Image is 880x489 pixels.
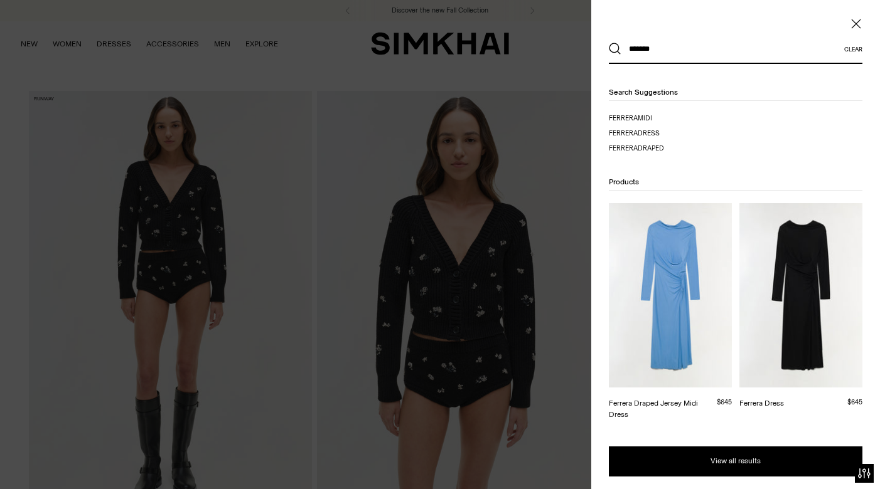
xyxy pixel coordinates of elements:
input: What are you looking for? [621,35,844,63]
mark: ferrera [609,144,638,152]
span: midi [638,114,652,122]
img: Ferrera Dress [739,203,862,387]
button: Close [850,18,862,30]
span: Products [609,177,639,186]
div: Ferrera Dress [739,397,784,409]
a: ferrera draped [609,144,732,154]
button: View all results [609,446,862,476]
mark: ferrera [609,129,638,137]
button: Search [609,43,621,55]
span: $645 [847,398,862,406]
div: Ferrera Draped Jersey Midi Dress [609,397,717,420]
span: $645 [717,398,732,406]
a: Ferrera Dress Ferrera Dress $645 [739,203,862,420]
span: draped [638,144,664,152]
button: Clear [844,46,862,53]
iframe: Sign Up via Text for Offers [10,441,126,479]
a: ferrera midi [609,113,732,124]
a: ferrera dress [609,129,732,139]
span: Search suggestions [609,88,678,97]
mark: ferrera [609,114,638,122]
a: Ferrera Draped Jersey Midi Dress Ferrera Draped Jersey Midi Dress $645 [609,203,732,420]
span: dress [638,129,660,137]
img: Ferrera Draped Jersey Midi Dress [609,203,732,387]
